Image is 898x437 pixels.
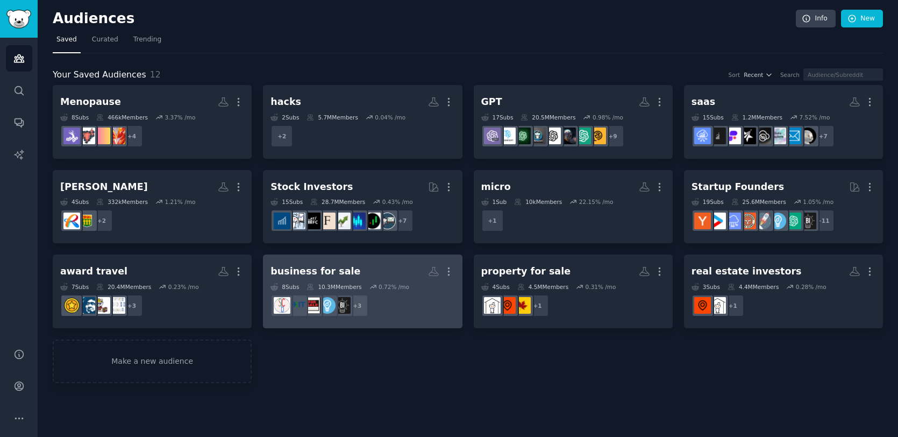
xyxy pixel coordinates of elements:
[53,255,252,328] a: award travel7Subs20.4MMembers0.23% /mo+3awardtraveltravelAlaskaAirlinespointstravel
[270,125,293,147] div: + 2
[731,198,786,206] div: 25.6M Members
[694,297,711,314] img: CommercialRealEstate
[692,283,720,291] div: 3 Sub s
[53,85,252,159] a: Menopause8Subs466kMembers3.37% /mo+4HormoneFreeMenopauseMenopauseMavensPerimenopauseMenopause
[754,213,771,229] img: startups
[60,180,148,194] div: [PERSON_NAME]
[514,297,531,314] img: RealEstateCanada
[812,125,835,147] div: + 7
[96,114,148,121] div: 466k Members
[803,68,883,81] input: Audience/Subreddit
[307,114,358,121] div: 5.7M Members
[589,128,606,144] img: PromptDesign
[270,95,301,109] div: hacks
[800,213,816,229] img: Business_Ideas
[307,283,361,291] div: 10.3M Members
[63,297,80,314] img: pointstravel
[684,170,883,244] a: Startup Founders19Subs25.6MMembers1.05% /mo+11Business_IdeasChatGPTEntrepreneurstartupsEntreprene...
[602,125,624,147] div: + 9
[310,198,365,206] div: 28.7M Members
[514,128,531,144] img: ChatGPTJailbreak
[270,114,299,121] div: 2 Sub s
[474,255,673,328] a: property for sale4Subs4.5MMembers0.31% /mo+1RealEstateCanadaCommercialRealEstateRealEstate
[334,213,351,229] img: investing
[60,283,89,291] div: 7 Sub s
[481,114,514,121] div: 17 Sub s
[289,297,305,314] img: SellMyBusiness
[364,213,381,229] img: Daytrading
[744,71,773,79] button: Recent
[6,10,31,29] img: GummySearch logo
[499,128,516,144] img: AiChatGPT
[796,10,836,28] a: Info
[109,297,125,314] img: awardtravel
[800,114,830,121] div: 7.52 % /mo
[694,213,711,229] img: ycombinator
[841,10,883,28] a: New
[812,209,835,232] div: + 11
[274,297,290,314] img: SmallBusinessCanada
[474,170,673,244] a: micro1Sub10kMembers22.15% /mo+1
[729,71,740,79] div: Sort
[274,213,290,229] img: dividends
[60,198,89,206] div: 4 Sub s
[724,213,741,229] img: SaaS
[379,283,409,291] div: 0.72 % /mo
[382,198,413,206] div: 0.43 % /mo
[334,297,351,314] img: Business_Ideas
[514,198,562,206] div: 10k Members
[391,209,414,232] div: + 7
[304,297,320,314] img: BusinessesforsaleUSA
[728,283,779,291] div: 4.4M Members
[133,35,161,45] span: Trending
[739,213,756,229] img: EntrepreneurRideAlong
[684,85,883,159] a: saas15Subs1.2MMembers7.52% /mo+7BootstrappedSaaSSaaS_Email_MarketingindiehackersNoCodeSaaSSaaSMar...
[165,114,195,121] div: 3.37 % /mo
[346,294,368,317] div: + 3
[694,128,711,144] img: SaaSSales
[754,128,771,144] img: NoCodeSaaS
[709,213,726,229] img: startup
[379,213,396,229] img: stocks
[79,128,95,144] img: Perimenopause
[168,283,199,291] div: 0.23 % /mo
[60,114,89,121] div: 8 Sub s
[289,213,305,229] img: options
[517,283,568,291] div: 4.5M Members
[484,128,501,144] img: ChatGPTPro
[692,180,784,194] div: Startup Founders
[130,31,165,53] a: Trending
[270,180,353,194] div: Stock Investors
[304,213,320,229] img: FinancialCareers
[692,198,724,206] div: 19 Sub s
[263,170,462,244] a: Stock Investors15Subs28.7MMembers0.43% /mo+7stocksDaytradingStockMarketinvestingfinanceFinancialC...
[349,213,366,229] img: StockMarket
[593,114,623,121] div: 0.98 % /mo
[780,71,800,79] div: Search
[559,128,576,144] img: singularity
[90,209,113,232] div: + 2
[484,297,501,314] img: RealEstate
[499,297,516,314] img: CommercialRealEstate
[769,213,786,229] img: Entrepreneur
[579,198,614,206] div: 22.15 % /mo
[803,198,833,206] div: 1.05 % /mo
[481,198,507,206] div: 1 Sub
[521,114,575,121] div: 20.5M Members
[150,69,161,80] span: 12
[796,283,826,291] div: 0.28 % /mo
[53,170,252,244] a: [PERSON_NAME]4Subs332kMembers1.21% /mo+2saskatchewanregina
[53,340,252,383] a: Make a new audience
[88,31,122,53] a: Curated
[79,213,95,229] img: saskatchewan
[481,95,502,109] div: GPT
[165,198,195,206] div: 1.21 % /mo
[529,128,546,144] img: bizhackers
[63,128,80,144] img: Menopause
[53,10,796,27] h2: Audiences
[684,255,883,328] a: real estate investors3Subs4.4MMembers0.28% /mo+1RealEstateCommercialRealEstate
[56,35,77,45] span: Saved
[709,297,726,314] img: RealEstate
[96,198,148,206] div: 332k Members
[586,283,616,291] div: 0.31 % /mo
